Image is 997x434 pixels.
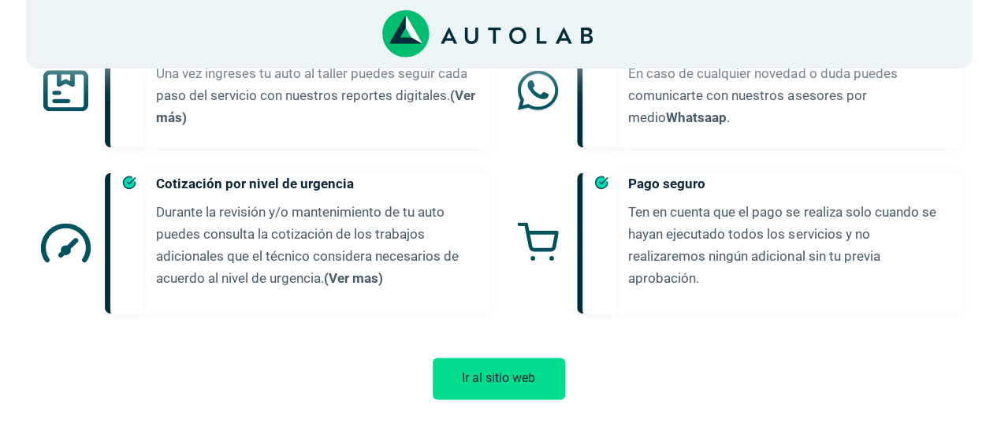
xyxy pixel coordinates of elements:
[628,62,949,128] p: En caso de cualquier novedad o duda puedes comunicarte con nuestros asesores por medio .
[433,358,565,399] button: Ir al sitio web
[156,62,477,128] p: Una vez ingreses tu auto al taller puedes seguir cada paso del servicio con nuestros reportes dig...
[382,26,593,41] a: Link al sitio de autolab
[433,370,565,385] a: Ir al sitio web
[156,87,475,125] a: (Ver más)
[324,270,383,286] a: (Ver mas)
[666,109,727,125] a: Whatsaap
[628,201,949,289] p: Ten en cuenta que el pago se realiza solo cuando se hayan ejecutado todos los servicios y no real...
[156,201,477,289] p: Durante la revisión y/o mantenimiento de tu auto puedes consulta la cotización de los trabajos ad...
[156,172,477,195] h5: Cotización por nivel de urgencia
[628,172,949,195] h5: Pago seguro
